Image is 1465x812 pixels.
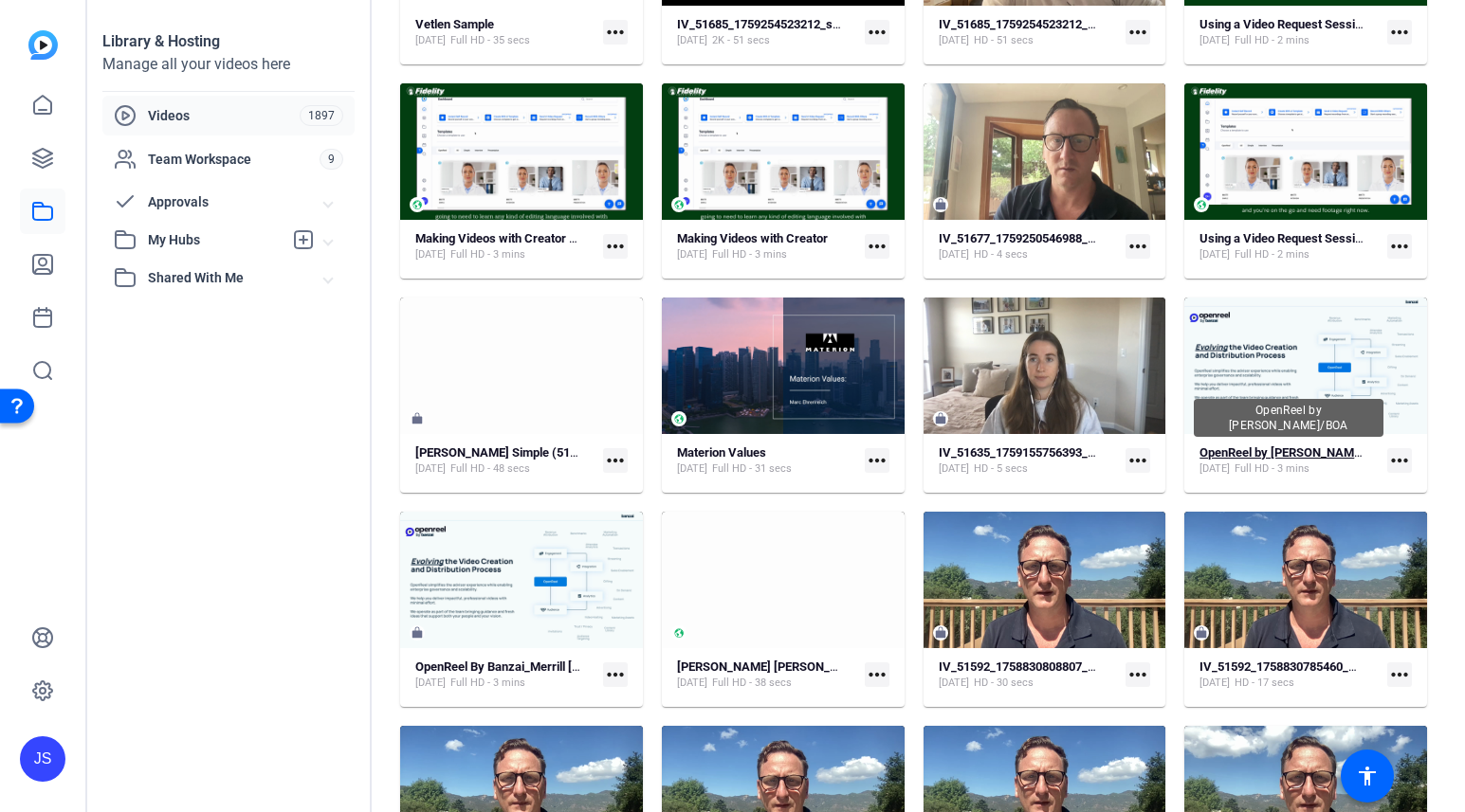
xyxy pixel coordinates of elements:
[974,676,1034,691] span: HD - 30 secs
[320,149,343,170] span: 9
[1199,445,1380,477] a: OpenReel by [PERSON_NAME]/BOA[DATE]Full HD - 3 mins
[450,676,525,691] span: Full HD - 3 mins
[865,662,889,687] mat-icon: more_horiz
[1235,33,1309,48] span: Full HD - 2 mins
[939,33,969,48] span: [DATE]
[1235,247,1309,262] span: Full HD - 2 mins
[677,231,828,245] strong: Making Videos with Creator
[1199,17,1429,31] strong: Using a Video Request Session - Slab Font
[939,676,969,691] span: [DATE]
[677,33,707,48] span: [DATE]
[939,445,1119,477] a: IV_51635_1759155756393_webcam[DATE]HD - 5 secs
[677,659,969,674] strong: [PERSON_NAME] [PERSON_NAME] / Bank of America
[415,231,595,262] a: Making Videos with Creator - Slab Font[DATE]Full HD - 3 mins
[415,659,708,674] strong: OpenReel By Banzai_Merrill [PERSON_NAME].pptx (2)
[148,230,283,250] span: My Hubs
[603,662,628,687] mat-icon: more_horiz
[677,247,707,262] span: [DATE]
[415,231,627,245] strong: Making Videos with Creator - Slab Font
[1126,662,1150,687] mat-icon: more_horiz
[1387,448,1412,473] mat-icon: more_horiz
[415,247,446,262] span: [DATE]
[974,461,1028,477] span: HD - 5 secs
[148,106,300,125] span: Videos
[1194,399,1383,437] div: OpenReel by [PERSON_NAME]/BOA
[1126,20,1150,45] mat-icon: more_horiz
[1126,234,1150,259] mat-icon: more_horiz
[28,30,58,60] img: blue-gradient.svg
[677,461,707,477] span: [DATE]
[603,448,628,473] mat-icon: more_horiz
[939,659,1119,691] a: IV_51592_1758830808807_webcam[DATE]HD - 30 secs
[415,445,595,477] a: [PERSON_NAME] Simple (51671)[DATE]Full HD - 48 secs
[1199,231,1380,262] a: Using a Video Request Session[DATE]Full HD - 2 mins
[939,247,969,262] span: [DATE]
[20,736,65,782] div: JS
[939,445,1134,460] strong: IV_51635_1759155756393_webcam
[1387,20,1412,45] mat-icon: more_horiz
[939,231,1134,245] strong: IV_51677_1759250546988_webcam
[603,234,628,259] mat-icon: more_horiz
[677,17,864,31] strong: IV_51685_1759254523212_screen
[712,676,792,691] span: Full HD - 38 secs
[1199,231,1368,245] strong: Using a Video Request Session
[974,247,1028,262] span: HD - 4 secs
[712,247,787,262] span: Full HD - 3 mins
[1199,659,1380,691] a: IV_51592_1758830785460_webcam[DATE]HD - 17 secs
[712,461,792,477] span: Full HD - 31 secs
[1199,247,1230,262] span: [DATE]
[1199,659,1395,674] strong: IV_51592_1758830785460_webcam
[1199,445,1394,460] strong: OpenReel by [PERSON_NAME]/BOA
[450,33,530,48] span: Full HD - 35 secs
[102,53,355,76] div: Manage all your videos here
[102,183,355,221] mat-expansion-panel-header: Approvals
[1199,17,1380,48] a: Using a Video Request Session - Slab Font[DATE]Full HD - 2 mins
[677,659,857,691] a: [PERSON_NAME] [PERSON_NAME] / Bank of America[DATE]Full HD - 38 secs
[677,231,857,262] a: Making Videos with Creator[DATE]Full HD - 3 mins
[677,676,707,691] span: [DATE]
[1387,234,1412,259] mat-icon: more_horiz
[939,461,969,477] span: [DATE]
[415,17,595,48] a: Vetlen Sample[DATE]Full HD - 35 secs
[102,259,355,297] mat-expansion-panel-header: Shared With Me
[102,221,355,259] mat-expansion-panel-header: My Hubs
[1235,461,1309,477] span: Full HD - 3 mins
[450,461,530,477] span: Full HD - 48 secs
[300,105,343,126] span: 1897
[939,17,1119,48] a: IV_51685_1759254523212_webcam[DATE]HD - 51 secs
[1199,461,1230,477] span: [DATE]
[974,33,1034,48] span: HD - 51 secs
[1356,765,1379,787] mat-icon: accessibility
[939,231,1119,262] a: IV_51677_1759250546988_webcam[DATE]HD - 4 secs
[1199,33,1230,48] span: [DATE]
[939,659,1134,674] strong: IV_51592_1758830808807_webcam
[865,234,889,259] mat-icon: more_horiz
[677,17,857,48] a: IV_51685_1759254523212_screen[DATE]2K - 51 secs
[148,268,324,288] span: Shared With Me
[677,445,766,460] strong: Materion Values
[102,30,355,53] div: Library & Hosting
[1199,676,1230,691] span: [DATE]
[1387,662,1412,687] mat-icon: more_horiz
[415,659,595,691] a: OpenReel By Banzai_Merrill [PERSON_NAME].pptx (2)[DATE]Full HD - 3 mins
[415,17,494,31] strong: Vetlen Sample
[148,150,320,169] span: Team Workspace
[677,445,857,477] a: Materion Values[DATE]Full HD - 31 secs
[865,448,889,473] mat-icon: more_horiz
[415,445,595,460] strong: [PERSON_NAME] Simple (51671)
[415,461,446,477] span: [DATE]
[415,676,446,691] span: [DATE]
[712,33,770,48] span: 2K - 51 secs
[415,33,446,48] span: [DATE]
[148,192,324,212] span: Approvals
[865,20,889,45] mat-icon: more_horiz
[1235,676,1294,691] span: HD - 17 secs
[450,247,525,262] span: Full HD - 3 mins
[1126,448,1150,473] mat-icon: more_horiz
[939,17,1134,31] strong: IV_51685_1759254523212_webcam
[603,20,628,45] mat-icon: more_horiz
